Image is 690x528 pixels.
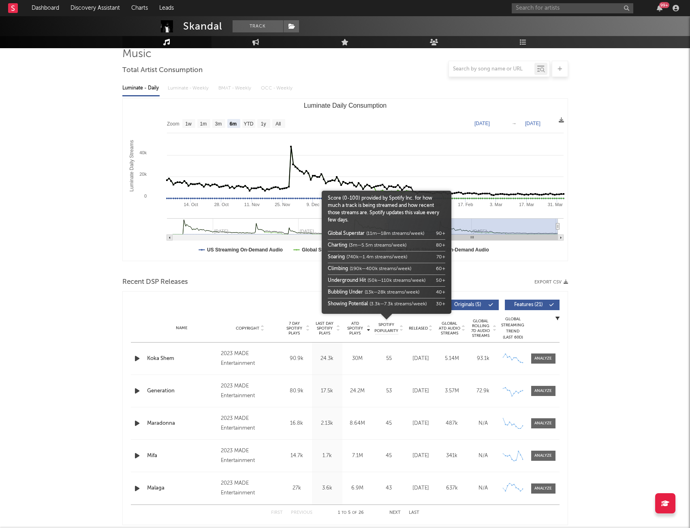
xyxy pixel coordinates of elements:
[438,387,466,395] div: 3.57M
[438,321,461,336] span: Global ATD Audio Streams
[122,81,160,95] div: Luminate - Daily
[501,316,525,341] div: Global Streaming Trend (Last 60D)
[147,355,217,363] a: Koka Shem
[657,5,662,11] button: 99+
[344,452,371,460] div: 7.1M
[147,419,217,428] a: Maradonna
[275,121,280,127] text: All
[314,452,340,460] div: 1.7k
[436,300,445,308] div: 30 +
[314,355,340,363] div: 24.3k
[659,2,669,8] div: 99 +
[221,446,279,466] div: 2023 MADE Entertainment
[470,419,497,428] div: N/A
[229,121,236,127] text: 6m
[436,242,445,249] div: 80 +
[147,325,217,331] div: Name
[367,278,425,283] span: (50k—110k streams/week)
[328,266,348,271] span: Climbing
[350,266,411,271] span: (190k—400k streams/week)
[505,300,560,310] button: Features(21)
[139,150,147,155] text: 40k
[306,202,319,207] text: 9. Dec
[438,355,466,363] div: 5.14M
[365,290,419,295] span: (13k—28k streams/week)
[470,355,497,363] div: 93.1k
[474,121,490,126] text: [DATE]
[375,484,403,492] div: 43
[375,452,403,460] div: 45
[344,484,371,492] div: 6.9M
[328,302,368,307] span: Showing Potential
[147,452,217,460] div: Mifa
[284,484,310,492] div: 27k
[449,302,487,307] span: Originals ( 5 )
[407,387,434,395] div: [DATE]
[407,419,434,428] div: [DATE]
[444,300,499,310] button: Originals(5)
[346,255,407,260] span: (740k—1.4m streams/week)
[470,484,497,492] div: N/A
[301,247,386,253] text: Global Streaming On-Demand Audio
[328,243,347,248] span: Charting
[328,255,345,260] span: Soaring
[470,452,497,460] div: N/A
[271,511,283,515] button: First
[314,321,335,336] span: Last Day Spotify Plays
[233,20,283,32] button: Track
[366,231,424,236] span: (11m—18m streams/week)
[470,387,497,395] div: 72.9k
[214,202,228,207] text: 28. Oct
[303,102,387,109] text: Luminate Daily Consumption
[489,202,502,207] text: 3. Mar
[449,66,534,72] input: Search by song name or URL
[129,140,135,192] text: Luminate Daily Streams
[436,289,445,296] div: 40 +
[328,278,366,283] span: Underground Hit
[183,20,222,32] div: Skandal
[344,419,371,428] div: 8.64M
[244,202,259,207] text: 11. Nov
[328,290,363,295] span: Bubbling Under
[184,202,198,207] text: 14. Oct
[139,172,147,177] text: 20k
[147,484,217,492] a: Malaga
[261,121,266,127] text: 1y
[438,419,466,428] div: 487k
[284,419,310,428] div: 16.8k
[122,49,152,59] span: Music
[221,414,279,433] div: 2023 MADE Entertainment
[236,326,259,331] span: Copyright
[436,277,445,284] div: 50 +
[375,355,403,363] div: 55
[438,452,466,460] div: 341k
[409,326,428,331] span: Released
[207,247,283,253] text: US Streaming On-Demand Audio
[314,387,340,395] div: 17.5k
[349,243,406,248] span: (3m—5.5m streams/week)
[284,355,310,363] div: 90.9k
[436,230,445,237] div: 90 +
[221,479,279,498] div: 2023 MADE Entertainment
[328,195,445,310] div: Score (0-100) provided by Spotify Inc. for how much a track is being streamed and how recent thos...
[374,322,398,334] span: Spotify Popularity
[370,302,427,307] span: (3.3k—7.3k streams/week)
[221,349,279,368] div: 2023 MADE Entertainment
[123,99,568,261] svg: Luminate Daily Consumption
[284,387,310,395] div: 80.9k
[147,387,217,395] a: Generation
[167,121,179,127] text: Zoom
[328,231,365,236] span: Global Superstar
[344,321,366,336] span: ATD Spotify Plays
[512,121,517,126] text: →
[284,321,305,336] span: 7 Day Spotify Plays
[375,387,403,395] div: 53
[438,484,466,492] div: 637k
[314,484,340,492] div: 3.6k
[407,355,434,363] div: [DATE]
[344,355,371,363] div: 30M
[375,419,403,428] div: 45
